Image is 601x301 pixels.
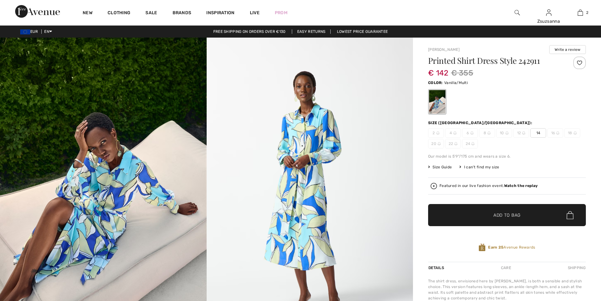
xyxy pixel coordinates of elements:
[431,183,437,189] img: Watch the replay
[479,128,495,138] span: 8
[428,62,449,77] span: € 142
[208,29,291,34] a: Free shipping on orders over €130
[428,47,460,52] a: [PERSON_NAME]
[206,10,234,17] span: Inspiration
[108,10,130,17] a: Clothing
[428,81,443,85] span: Color:
[522,131,525,135] img: ring-m.svg
[488,244,535,250] span: Avenue Rewards
[292,29,331,34] a: Easy Returns
[275,9,287,16] a: Prom
[505,131,509,135] img: ring-m.svg
[504,184,538,188] strong: Watch the replay
[250,9,260,16] a: Live
[462,139,478,148] span: 24
[462,128,478,138] span: 6
[451,67,474,79] span: € 355
[428,154,586,159] div: Our model is 5'9"/175 cm and wears a size 6.
[564,128,580,138] span: 18
[428,139,444,148] span: 20
[428,57,560,65] h1: Printed Shirt Dress Style 242911
[438,142,441,145] img: ring-m.svg
[20,29,30,34] img: Euro
[428,204,586,226] button: Add to Bag
[487,131,491,135] img: ring-m.svg
[567,211,574,219] img: Bag.svg
[479,243,486,252] img: Avenue Rewards
[428,120,533,126] div: Size ([GEOGRAPHIC_DATA]/[GEOGRAPHIC_DATA]):
[428,164,452,170] span: Size Guide
[444,81,468,85] span: Vanilla/Multi
[586,10,588,15] span: 2
[565,9,596,16] a: 2
[459,164,499,170] div: I can't find my size
[428,262,446,274] div: Details
[453,131,457,135] img: ring-m.svg
[556,131,559,135] img: ring-m.svg
[428,278,586,301] div: The shirt dress, envisioned here by [PERSON_NAME], is both a sensible and stylish choice. This ve...
[561,254,595,269] iframe: Opens a widget where you can chat to one of our agents
[496,262,516,274] div: Care
[20,29,40,34] span: EUR
[578,9,583,16] img: My Bag
[470,131,474,135] img: ring-m.svg
[488,245,504,250] strong: Earn 25
[513,128,529,138] span: 12
[533,18,564,25] div: Zsuzsanna
[445,139,461,148] span: 22
[454,142,457,145] img: ring-m.svg
[44,29,52,34] span: EN
[546,9,551,16] img: My Info
[549,45,586,54] button: Write a review
[332,29,393,34] a: Lowest Price Guarantee
[493,212,521,219] span: Add to Bag
[496,128,512,138] span: 10
[530,128,546,138] span: 14
[83,10,92,17] a: New
[445,128,461,138] span: 4
[15,5,60,18] img: 1ère Avenue
[436,131,439,135] img: ring-m.svg
[145,10,157,17] a: Sale
[574,131,577,135] img: ring-m.svg
[428,128,444,138] span: 2
[173,10,191,17] a: Brands
[439,184,538,188] div: Featured in our live fashion event.
[546,9,551,15] a: Sign In
[429,90,445,114] div: Vanilla/Multi
[471,142,474,145] img: ring-m.svg
[547,128,563,138] span: 16
[515,9,520,16] img: search the website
